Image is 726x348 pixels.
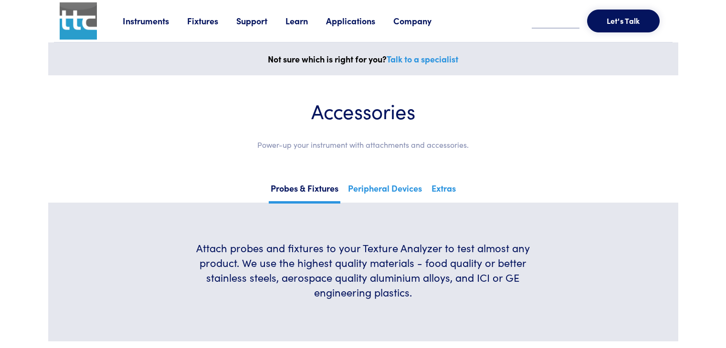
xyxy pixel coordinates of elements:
[187,15,236,27] a: Fixtures
[326,15,393,27] a: Applications
[387,53,458,65] a: Talk to a specialist
[236,15,285,27] a: Support
[184,241,542,299] h6: Attach probes and fixtures to your Texture Analyzer to test almost any product. We use the highes...
[346,180,424,201] a: Peripheral Devices
[587,10,660,32] button: Let's Talk
[77,139,650,151] p: Power-up your instrument with attachments and accessories.
[430,180,458,201] a: Extras
[393,15,450,27] a: Company
[77,98,650,123] h1: Accessories
[54,52,673,66] p: Not sure which is right for you?
[285,15,326,27] a: Learn
[60,2,97,40] img: ttc_logo_1x1_v1.0.png
[269,180,340,204] a: Probes & Fixtures
[123,15,187,27] a: Instruments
